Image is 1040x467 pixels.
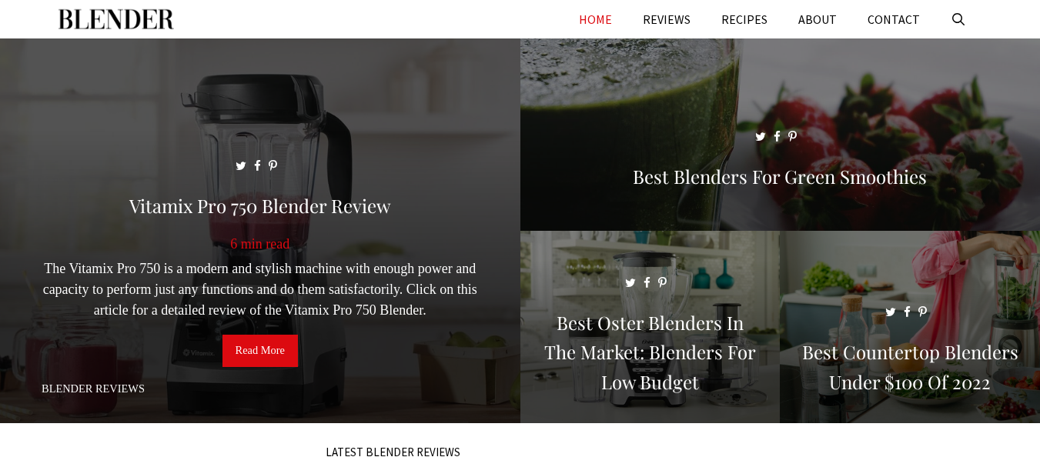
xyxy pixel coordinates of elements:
[42,382,145,395] a: Blender Reviews
[780,405,1040,420] a: Best Countertop Blenders Under $100 of 2022
[78,446,709,458] h3: LATEST BLENDER REVIEWS
[222,335,298,367] a: Read More
[520,405,781,420] a: Best Oster Blenders in the Market: Blenders for Low Budget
